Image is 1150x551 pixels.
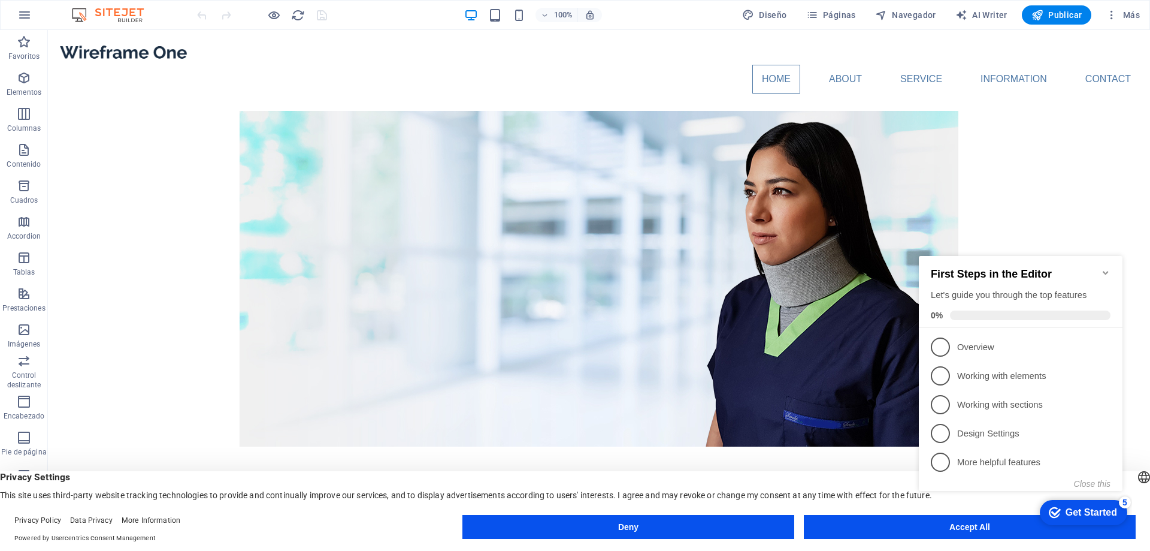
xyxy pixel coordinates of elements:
[126,261,213,287] div: Get Started 5 items remaining, 0% complete
[2,303,45,313] p: Prestaciones
[290,8,305,22] button: reload
[553,8,573,22] h6: 100%
[291,8,305,22] i: Volver a cargar página
[875,9,936,21] span: Navegador
[160,240,196,250] button: Close this
[5,123,208,152] li: Working with elements
[43,103,187,115] p: Overview
[585,10,595,20] i: Al redimensionar, ajustar el nivel de zoom automáticamente para ajustarse al dispositivo elegido.
[17,50,196,63] div: Let's guide you through the top features
[535,8,578,22] button: 100%
[737,5,792,25] button: Diseño
[1101,5,1145,25] button: Más
[801,5,861,25] button: Páginas
[8,339,40,349] p: Imágenes
[43,131,187,144] p: Working with elements
[955,9,1007,21] span: AI Writer
[17,72,36,82] span: 0%
[17,29,196,42] h2: First Steps in the Editor
[8,52,40,61] p: Favoritos
[870,5,941,25] button: Navegador
[806,9,856,21] span: Páginas
[267,8,281,22] button: Haz clic para salir del modo de previsualización y seguir editando
[187,29,196,39] div: Minimize checklist
[205,258,217,270] div: 5
[1031,9,1082,21] span: Publicar
[7,124,41,133] p: Columnas
[5,94,208,123] li: Overview
[43,189,187,201] p: Design Settings
[43,160,187,173] p: Working with sections
[951,5,1012,25] button: AI Writer
[10,195,38,205] p: Cuadros
[69,8,159,22] img: Editor Logo
[5,180,208,209] li: Design Settings
[13,267,35,277] p: Tablas
[5,209,208,238] li: More helpful features
[7,88,41,97] p: Elementos
[4,411,44,421] p: Encabezado
[742,9,787,21] span: Diseño
[43,218,187,230] p: More helpful features
[1106,9,1140,21] span: Más
[737,5,792,25] div: Diseño (Ctrl+Alt+Y)
[7,231,41,241] p: Accordion
[5,152,208,180] li: Working with sections
[1022,5,1092,25] button: Publicar
[152,269,203,279] div: Get Started
[7,159,41,169] p: Contenido
[1,447,46,457] p: Pie de página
